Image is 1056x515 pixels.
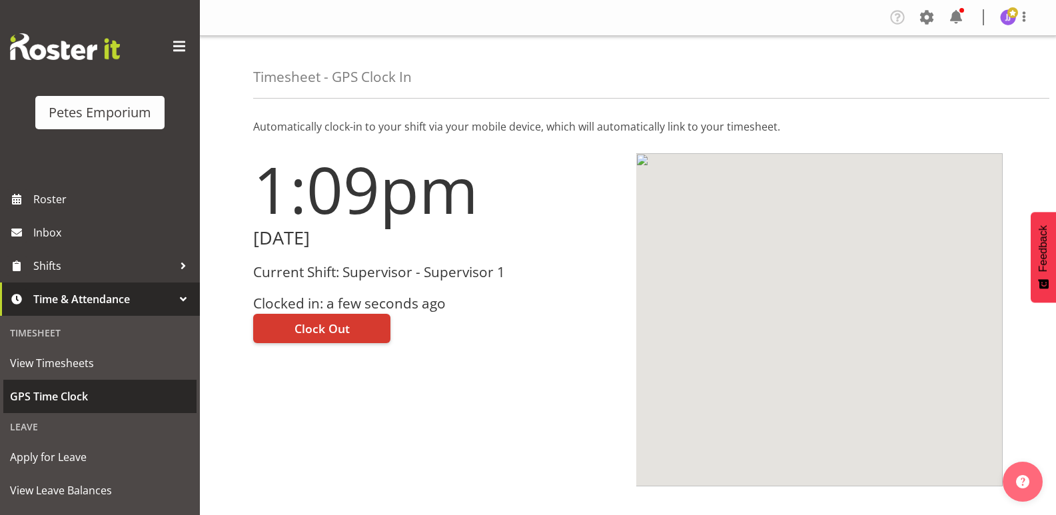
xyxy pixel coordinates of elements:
a: View Leave Balances [3,474,197,507]
span: Shifts [33,256,173,276]
img: help-xxl-2.png [1016,475,1029,488]
span: Inbox [33,223,193,243]
a: View Timesheets [3,346,197,380]
a: Apply for Leave [3,440,197,474]
a: GPS Time Clock [3,380,197,413]
span: Clock Out [294,320,350,337]
img: janelle-jonkers702.jpg [1000,9,1016,25]
img: Rosterit website logo [10,33,120,60]
span: View Timesheets [10,353,190,373]
span: Apply for Leave [10,447,190,467]
h3: Clocked in: a few seconds ago [253,296,620,311]
p: Automatically clock-in to your shift via your mobile device, which will automatically link to you... [253,119,1003,135]
h1: 1:09pm [253,153,620,225]
div: Petes Emporium [49,103,151,123]
span: Roster [33,189,193,209]
h3: Current Shift: Supervisor - Supervisor 1 [253,264,620,280]
div: Leave [3,413,197,440]
div: Timesheet [3,319,197,346]
span: Feedback [1037,225,1049,272]
span: Time & Attendance [33,289,173,309]
span: GPS Time Clock [10,386,190,406]
h4: Timesheet - GPS Clock In [253,69,412,85]
button: Clock Out [253,314,390,343]
button: Feedback - Show survey [1031,212,1056,302]
h2: [DATE] [253,228,620,249]
span: View Leave Balances [10,480,190,500]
